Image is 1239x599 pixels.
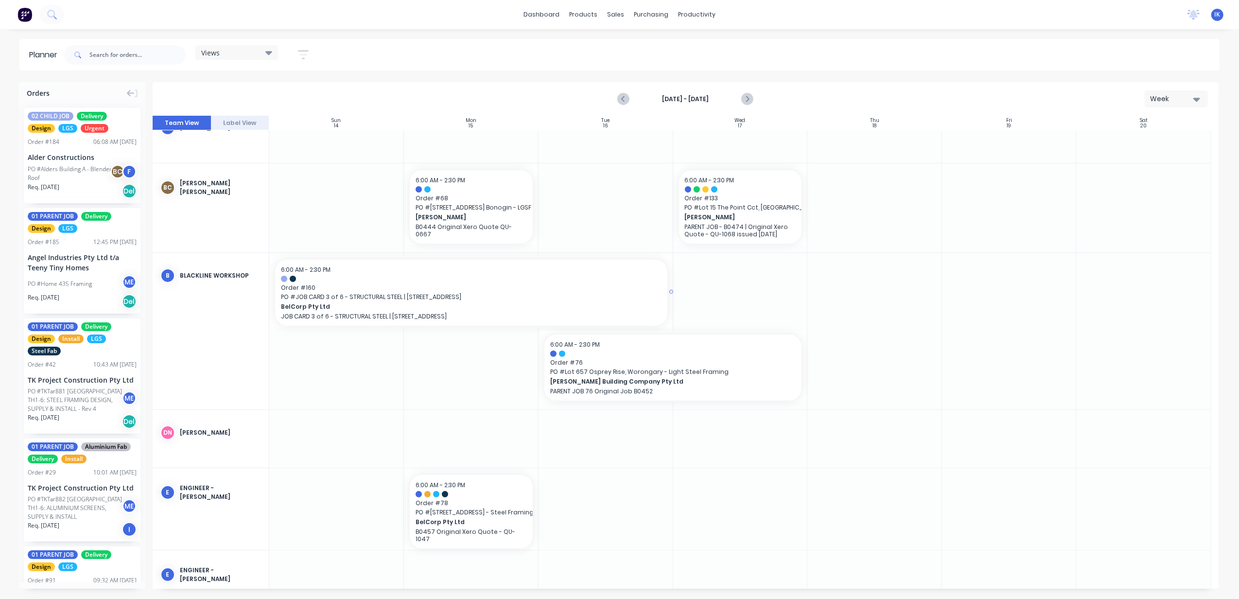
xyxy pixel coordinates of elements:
[28,347,61,355] span: Steel Fab
[122,184,137,198] div: Del
[1006,118,1012,123] div: Fri
[281,293,662,301] span: PO # JOB CARD 3 of 6 - STRUCTURAL STEEL | [STREET_ADDRESS]
[673,7,720,22] div: productivity
[637,95,734,104] strong: [DATE] - [DATE]
[28,212,78,221] span: 01 PARENT JOB
[28,224,55,233] span: Design
[870,118,879,123] div: Thu
[110,164,125,179] div: BC
[27,88,50,98] span: Orders
[28,152,137,162] div: Alder Constructions
[122,499,137,513] div: ME
[28,360,56,369] div: Order # 42
[469,123,473,128] div: 15
[29,49,62,61] div: Planner
[28,238,59,247] div: Order # 185
[873,123,876,128] div: 18
[685,203,796,212] span: PO # Lot 15 The Point Cct, [GEOGRAPHIC_DATA]
[1141,123,1147,128] div: 20
[416,528,527,543] p: B0457 Original Xero Quote - QU-1047
[550,388,796,395] p: PARENT JOB 76 Original Job B0452
[160,567,175,582] div: E
[160,425,175,440] div: DN
[416,203,527,212] span: PO # [STREET_ADDRESS] Bonogin - LGSF Walls - Rev 2
[416,194,527,203] span: Order # 68
[629,7,673,22] div: purchasing
[1215,10,1221,19] span: IK
[160,180,175,195] div: BC
[153,116,211,130] button: Team View
[77,112,107,121] span: Delivery
[685,213,785,222] span: [PERSON_NAME]
[28,550,78,559] span: 01 PARENT JOB
[58,335,84,343] span: Install
[28,252,137,273] div: Angel Industries Pty Ltd t/a Teeny Tiny Homes
[564,7,602,22] div: products
[81,550,111,559] span: Delivery
[93,360,137,369] div: 10:43 AM [DATE]
[93,138,137,146] div: 06:08 AM [DATE]
[416,508,527,517] span: PO # [STREET_ADDRESS] - Steel Framing Solutions - rev 3
[550,340,600,349] span: 6:00 AM - 2:30 PM
[28,442,78,451] span: 01 PARENT JOB
[28,413,59,422] span: Req. [DATE]
[519,7,564,22] a: dashboard
[1140,118,1148,123] div: Sat
[28,293,59,302] span: Req. [DATE]
[28,112,73,121] span: 02 CHILD JOB
[28,387,125,413] div: PO #TKTar881 [GEOGRAPHIC_DATA] TH1-6: STEEL FRAMING DESIGN, SUPPLY & INSTALL - Rev 4
[685,223,796,238] p: PARENT JOB - B0474 | Original Xero Quote - QU-1068 issued [DATE]
[28,124,55,133] span: Design
[550,368,796,376] span: PO # Lot 657 Osprey Rise, Worongary - Light Steel Framing
[122,164,137,179] div: F
[28,165,113,182] div: PO #Alders Building A - Blended Roof
[466,118,476,123] div: Mon
[61,455,87,463] span: Install
[180,271,261,280] div: BLACKLINE WORKSHOP
[28,495,125,521] div: PO #TKTar882 [GEOGRAPHIC_DATA] TH1-6: ALUMINIUM SCREENS, SUPPLY & INSTALL
[603,123,608,128] div: 16
[1145,90,1208,107] button: Week
[281,302,623,311] span: BelCorp Pty Ltd
[602,7,629,22] div: sales
[281,265,331,274] span: 6:00 AM - 2:30 PM
[89,45,186,65] input: Search for orders...
[93,576,137,585] div: 09:32 AM [DATE]
[416,481,465,489] span: 6:00 AM - 2:30 PM
[211,116,269,130] button: Label View
[180,484,261,501] div: ENGINEER - [PERSON_NAME]
[332,118,341,123] div: Sun
[160,268,175,283] div: B
[416,223,527,238] p: B0444 Original Xero Quote QU-0667
[416,176,465,184] span: 6:00 AM - 2:30 PM
[81,124,108,133] span: Urgent
[601,118,610,123] div: Tue
[81,442,131,451] span: Aluminium Fab
[180,566,261,583] div: ENGINEER - [PERSON_NAME]
[58,563,77,571] span: LGS
[201,48,220,58] span: Views
[550,377,771,386] span: [PERSON_NAME] Building Company Pty Ltd
[685,194,796,203] span: Order # 133
[122,294,137,309] div: Del
[58,124,77,133] span: LGS
[28,183,59,192] span: Req. [DATE]
[17,7,32,22] img: Factory
[28,335,55,343] span: Design
[122,414,137,429] div: Del
[28,138,59,146] div: Order # 184
[180,428,261,437] div: [PERSON_NAME]
[550,358,796,367] span: Order # 76
[93,468,137,477] div: 10:01 AM [DATE]
[685,176,734,184] span: 6:00 AM - 2:30 PM
[1007,123,1012,128] div: 19
[28,322,78,331] span: 01 PARENT JOB
[28,468,56,477] div: Order # 29
[122,391,137,405] div: ME
[28,455,58,463] span: Delivery
[28,483,137,493] div: TK Project Construction Pty Ltd
[416,499,527,508] span: Order # 78
[160,485,175,500] div: E
[81,322,111,331] span: Delivery
[416,213,516,222] span: [PERSON_NAME]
